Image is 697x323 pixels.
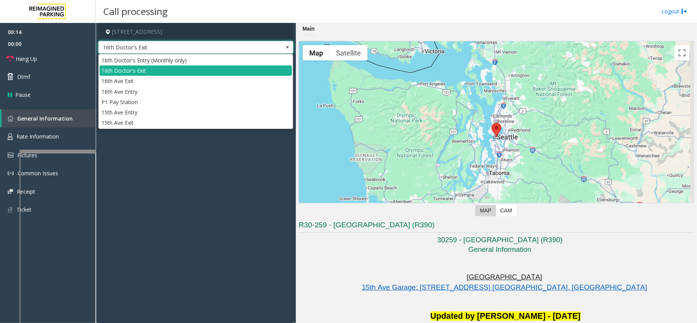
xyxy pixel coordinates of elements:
[17,188,35,195] span: Receipt
[661,7,687,15] a: Logout
[467,273,542,281] span: [GEOGRAPHIC_DATA]
[468,245,532,253] span: General Information
[475,205,496,216] label: Map
[17,152,37,159] span: Pictures
[491,123,501,137] div: 511 16th Avenue, Seattle, WA
[18,170,58,177] span: Common Issues
[431,312,581,321] span: Updated by [PERSON_NAME] - [DATE]
[8,116,13,121] img: 'icon'
[8,170,14,176] img: 'icon'
[8,153,13,158] img: 'icon'
[17,73,30,81] span: Dtmf
[8,189,13,194] img: 'icon'
[674,45,690,60] button: Toggle fullscreen view
[100,76,292,86] li: 16th Ave Exit
[8,133,13,140] img: 'icon'
[16,55,37,63] span: Hang Up
[330,45,367,60] button: Show satellite imagery
[437,236,563,244] span: 30259 - [GEOGRAPHIC_DATA] (R390)
[17,115,73,122] span: General Information
[303,45,330,60] button: Show street map
[100,65,292,76] li: 16th Doctor's Exit
[496,205,517,216] label: CAM
[16,206,31,213] span: Ticket
[299,220,694,233] h3: R30-259 - [GEOGRAPHIC_DATA] (R390)
[2,109,96,127] a: General Information
[8,206,13,213] img: 'icon'
[100,117,292,128] li: 15th Ave Exit
[100,107,292,117] li: 15th Ave Entry
[300,23,317,35] div: Main
[16,133,59,140] span: Rate Information
[15,91,31,99] span: Pause
[100,86,292,97] li: 16th Ave Entry
[100,2,171,21] h3: Call processing
[681,7,687,15] img: logout
[98,23,293,41] h4: [STREET_ADDRESS]
[100,97,292,107] li: P1 Pay Station
[99,41,254,54] span: 16th Doctor's Exit
[100,55,292,65] li: 16th Doctor's Entry (Monthly only)
[362,283,647,291] a: 15th Ave Garage: [STREET_ADDRESS] [GEOGRAPHIC_DATA], [GEOGRAPHIC_DATA]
